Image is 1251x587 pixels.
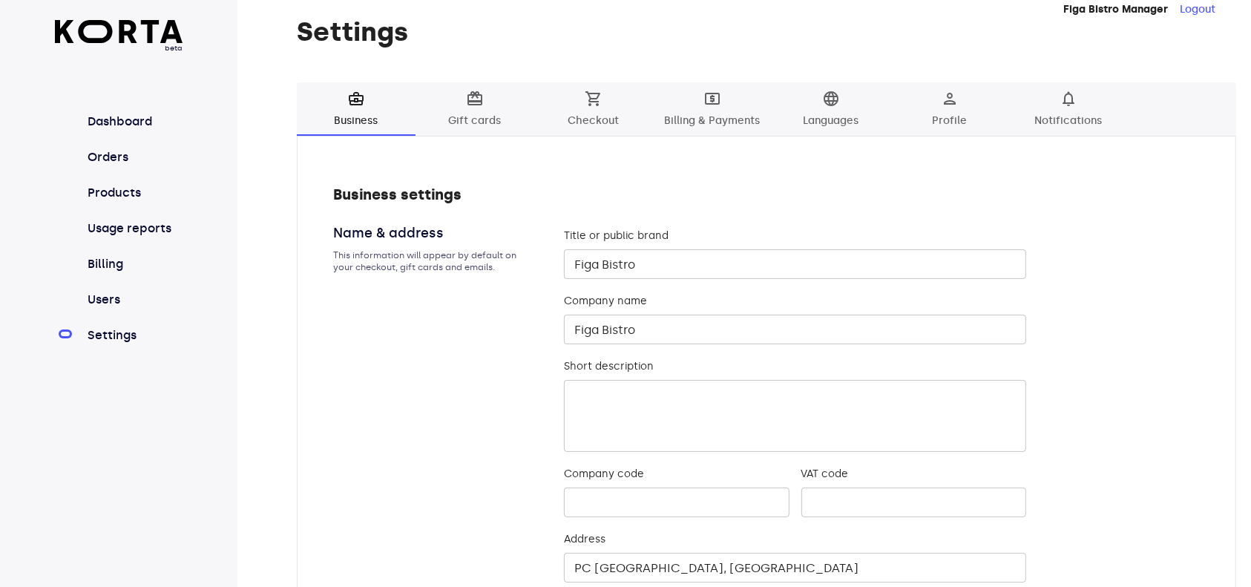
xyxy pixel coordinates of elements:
span: local_atm [703,90,721,108]
span: Notifications [1018,90,1119,131]
a: Usage reports [85,220,183,237]
span: Billing & Payments [662,90,763,131]
div: Name & address [333,223,528,243]
span: person [941,90,959,108]
a: Settings [85,327,183,344]
a: beta [55,20,183,53]
span: Business [306,90,407,131]
span: Gift cards [424,90,525,131]
label: Short description [564,359,1027,374]
button: Logout [1180,2,1215,17]
a: Dashboard [85,113,183,131]
a: Users [85,291,183,309]
span: card_giftcard [466,90,484,108]
strong: Figa Bistro Manager [1063,3,1168,16]
label: Company name [564,294,1027,309]
label: Address [564,532,1027,547]
label: Title or public brand [564,229,1027,243]
a: Orders [85,148,183,166]
span: language [822,90,840,108]
label: Company code [564,467,789,482]
h2: Business settings [333,184,1200,205]
p: This information will appear by default on your checkout, gift cards and emails. [333,249,528,273]
a: Billing [85,255,183,273]
span: beta [55,43,183,53]
span: Checkout [543,90,644,131]
label: VAT code [801,467,1027,482]
h1: Settings [297,17,1236,47]
span: Profile [899,90,1000,131]
span: notifications [1060,90,1077,108]
span: business_center [347,90,365,108]
img: Korta [55,20,183,43]
span: shopping_cart [585,90,602,108]
span: Languages [781,90,881,131]
a: Products [85,184,183,202]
